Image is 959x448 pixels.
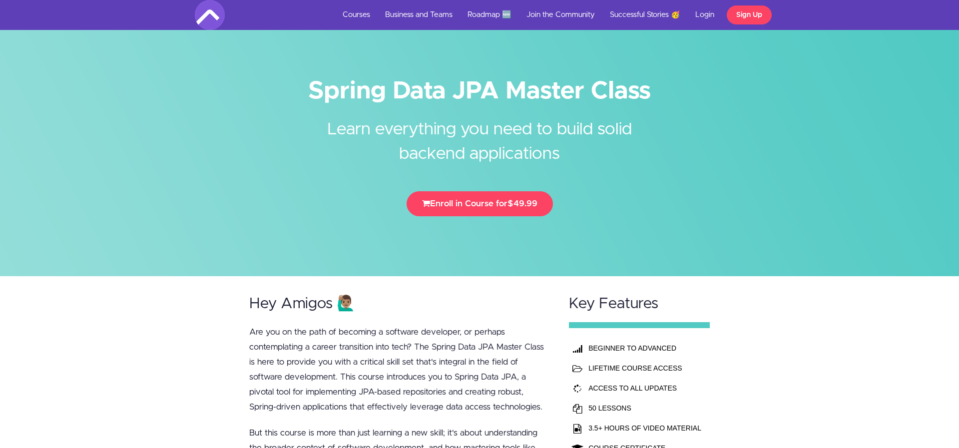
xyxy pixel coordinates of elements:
h2: Learn everything you need to build solid backend applications [292,102,667,166]
h2: Hey Amigos 🙋🏽‍♂️ [249,296,550,312]
h2: Key Features [569,296,710,312]
td: 3.5+ HOURS OF VIDEO MATERIAL [586,418,704,438]
th: BEGINNER TO ADVANCED [586,338,704,358]
td: LIFETIME COURSE ACCESS [586,358,704,378]
button: Enroll in Course for$49.99 [407,191,553,216]
td: 50 LESSONS [586,398,704,418]
h1: Spring Data JPA Master Class [195,80,764,102]
p: Are you on the path of becoming a software developer, or perhaps contemplating a career transitio... [249,325,550,415]
span: $49.99 [507,199,537,208]
td: ACCESS TO ALL UPDATES [586,378,704,398]
a: Sign Up [727,5,772,24]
